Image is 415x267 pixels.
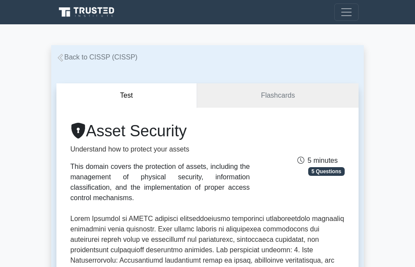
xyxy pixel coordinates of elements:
p: Understand how to protect your assets [70,144,250,155]
h1: Asset Security [70,122,250,141]
button: Test [56,83,197,108]
a: Flashcards [197,83,359,108]
button: Toggle navigation [334,3,359,21]
span: 5 Questions [308,167,345,176]
div: This domain covers the protection of assets, including the management of physical security, infor... [70,162,250,203]
a: Back to CISSP (CISSP) [56,53,138,61]
span: 5 minutes [297,157,338,164]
